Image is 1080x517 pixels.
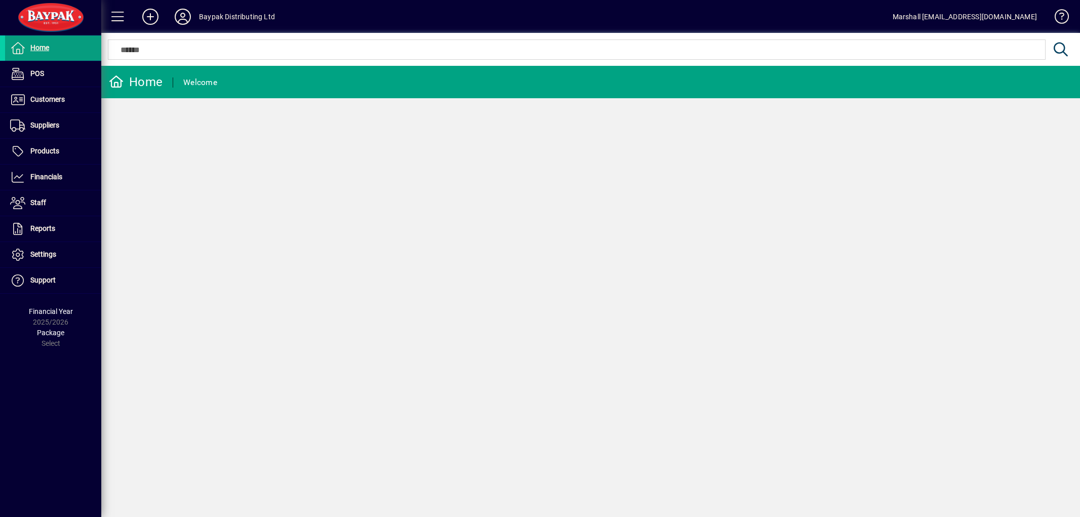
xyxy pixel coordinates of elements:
[5,139,101,164] a: Products
[893,9,1037,25] div: Marshall [EMAIL_ADDRESS][DOMAIN_NAME]
[30,69,44,77] span: POS
[5,165,101,190] a: Financials
[5,61,101,87] a: POS
[30,173,62,181] span: Financials
[30,276,56,284] span: Support
[30,44,49,52] span: Home
[167,8,199,26] button: Profile
[30,198,46,207] span: Staff
[29,307,73,315] span: Financial Year
[37,329,64,337] span: Package
[30,224,55,232] span: Reports
[30,147,59,155] span: Products
[30,95,65,103] span: Customers
[199,9,275,25] div: Baypak Distributing Ltd
[5,87,101,112] a: Customers
[5,242,101,267] a: Settings
[134,8,167,26] button: Add
[30,121,59,129] span: Suppliers
[5,268,101,293] a: Support
[183,74,217,91] div: Welcome
[30,250,56,258] span: Settings
[5,216,101,242] a: Reports
[109,74,163,90] div: Home
[5,113,101,138] a: Suppliers
[1047,2,1067,35] a: Knowledge Base
[5,190,101,216] a: Staff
